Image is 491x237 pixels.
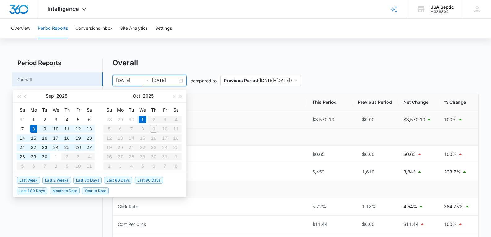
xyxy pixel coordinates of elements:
[52,153,59,160] div: 1
[135,177,163,184] span: Last 90 Days
[39,124,50,134] td: 2025-09-09
[39,134,50,143] td: 2025-09-16
[444,116,457,123] p: 100%
[12,58,103,68] h2: Period Reports
[50,134,61,143] td: 2025-09-17
[113,181,479,198] td: Clickability
[191,77,217,84] p: compared to
[56,90,67,102] button: 2025
[19,116,26,123] div: 31
[159,105,170,115] th: Fr
[353,94,398,111] th: Previous Period
[19,153,26,160] div: 28
[224,75,297,86] span: ( [DATE] – [DATE] )
[30,144,37,151] div: 22
[133,90,140,102] button: Oct
[439,94,478,111] th: % Change
[143,90,154,102] button: 2025
[128,116,135,123] div: 30
[224,78,258,83] p: Previous Period
[85,144,93,151] div: 27
[115,105,126,115] th: Mo
[52,125,59,133] div: 10
[430,5,454,10] div: account name
[50,115,61,124] td: 2025-09-03
[42,177,71,184] span: Last 2 Weeks
[398,94,439,111] th: Net Change
[148,105,159,115] th: Th
[84,143,95,152] td: 2025-09-27
[61,115,72,124] td: 2025-09-04
[84,134,95,143] td: 2025-09-20
[103,115,115,124] td: 2025-09-28
[139,116,146,123] div: 1
[115,115,126,124] td: 2025-09-29
[312,203,348,210] div: 5.72%
[444,151,457,158] p: 100%
[30,125,37,133] div: 8
[312,151,348,158] div: $0.65
[50,105,61,115] th: We
[74,125,82,133] div: 12
[84,115,95,124] td: 2025-09-06
[17,134,28,143] td: 2025-09-14
[17,105,28,115] th: Su
[82,187,109,194] span: Year to Date
[61,134,72,143] td: 2025-09-18
[38,19,68,38] button: Period Reports
[312,116,348,123] div: $3,570.10
[358,169,393,175] div: 1,610
[17,76,32,83] a: Overall
[46,90,54,102] button: Sep
[47,6,79,12] span: Intelligence
[28,143,39,152] td: 2025-09-22
[430,10,454,14] div: account id
[41,116,48,123] div: 2
[403,151,416,158] p: $0.65
[444,221,457,228] p: 100%
[39,115,50,124] td: 2025-09-02
[113,94,308,111] th: Metric
[84,105,95,115] th: Sa
[403,116,425,123] p: $3,570.10
[52,116,59,123] div: 3
[358,151,393,158] div: $0.00
[358,203,393,210] div: 1.18%
[50,143,61,152] td: 2025-09-24
[444,203,463,210] p: 384.75%
[85,116,93,123] div: 6
[17,187,47,194] span: Last 180 Days
[73,177,102,184] span: Last 30 Days
[72,134,84,143] td: 2025-09-19
[170,105,182,115] th: Sa
[358,116,393,123] div: $0.00
[312,221,348,228] div: $11.44
[39,143,50,152] td: 2025-09-23
[120,19,148,38] button: Site Analytics
[103,105,115,115] th: Su
[17,124,28,134] td: 2025-09-07
[17,152,28,161] td: 2025-09-28
[30,134,37,142] div: 15
[74,116,82,123] div: 5
[403,221,419,228] p: $11.44
[144,78,149,83] span: swap-right
[75,19,113,38] button: Conversions Inbox
[28,115,39,124] td: 2025-09-01
[52,134,59,142] div: 17
[50,152,61,161] td: 2025-10-01
[74,134,82,142] div: 19
[63,125,71,133] div: 11
[28,152,39,161] td: 2025-09-29
[104,177,132,184] span: Last 60 Days
[17,143,28,152] td: 2025-09-21
[74,144,82,151] div: 26
[41,153,48,160] div: 30
[444,169,461,175] p: 238.7%
[28,134,39,143] td: 2025-09-15
[144,78,149,83] span: to
[72,124,84,134] td: 2025-09-12
[118,221,146,228] div: Cost Per Click
[50,187,80,194] span: Month to Date
[63,116,71,123] div: 4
